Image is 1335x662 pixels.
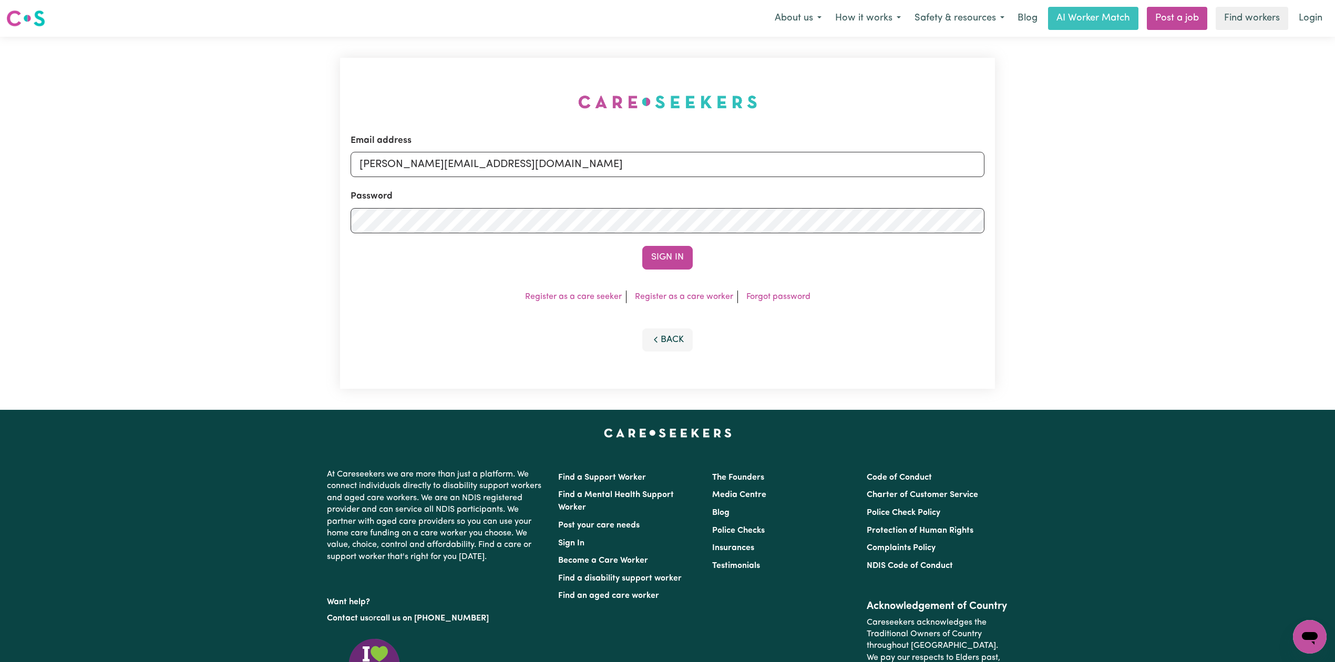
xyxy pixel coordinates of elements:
button: How it works [828,7,908,29]
a: Testimonials [712,562,760,570]
button: Sign In [642,246,693,269]
iframe: Button to launch messaging window [1293,620,1327,654]
label: Email address [351,134,412,148]
a: Code of Conduct [867,473,932,482]
input: Email address [351,152,984,177]
a: Forgot password [746,293,810,301]
a: Login [1292,7,1329,30]
a: Register as a care seeker [525,293,622,301]
a: Find a Mental Health Support Worker [558,491,674,512]
a: Complaints Policy [867,544,936,552]
a: Media Centre [712,491,766,499]
a: Post a job [1147,7,1207,30]
a: Careseekers home page [604,429,732,437]
a: Insurances [712,544,754,552]
a: The Founders [712,473,764,482]
button: Safety & resources [908,7,1011,29]
p: or [327,608,546,628]
a: Find a disability support worker [558,574,682,583]
a: Blog [712,509,730,517]
a: Find an aged care worker [558,592,659,600]
a: call us on [PHONE_NUMBER] [376,614,489,623]
h2: Acknowledgement of Country [867,600,1008,613]
a: Find workers [1216,7,1288,30]
label: Password [351,190,393,203]
a: Police Checks [712,526,765,535]
a: Charter of Customer Service [867,491,978,499]
a: Careseekers logo [6,6,45,30]
a: Blog [1011,7,1044,30]
p: At Careseekers we are more than just a platform. We connect individuals directly to disability su... [327,464,546,567]
button: About us [768,7,828,29]
a: NDIS Code of Conduct [867,562,953,570]
a: Post your care needs [558,521,640,530]
a: Police Check Policy [867,509,940,517]
a: Become a Care Worker [558,556,648,565]
a: Sign In [558,539,584,547]
img: Careseekers logo [6,9,45,28]
a: Find a Support Worker [558,473,646,482]
a: AI Worker Match [1048,7,1138,30]
button: Back [642,328,693,351]
a: Register as a care worker [635,293,733,301]
a: Contact us [327,614,368,623]
p: Want help? [327,592,546,608]
a: Protection of Human Rights [867,526,973,535]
